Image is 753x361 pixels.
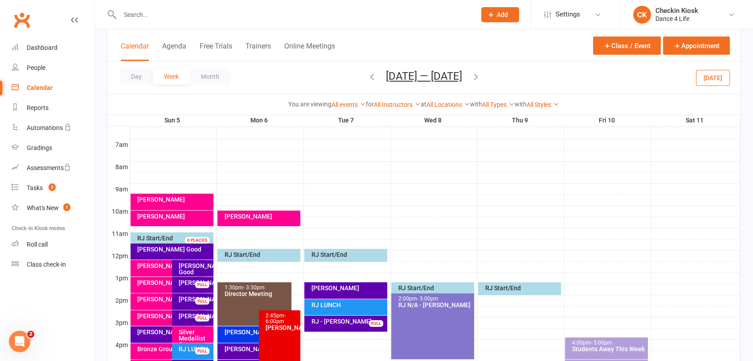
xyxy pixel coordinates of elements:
strong: for [366,101,374,108]
span: - 3:30pm [243,284,264,291]
div: [PERSON_NAME] [137,213,211,219]
div: Dashboard [27,44,57,51]
div: FULL [195,348,209,354]
iframe: Intercom live chat [9,331,30,352]
button: Agenda [162,42,186,61]
div: RJ Start/End [397,285,472,291]
div: FULL [369,320,383,327]
button: Trainers [246,42,271,61]
div: RJ N/A - [PERSON_NAME] [397,302,472,308]
button: [DATE] — [DATE] [386,70,462,82]
div: CK [633,6,651,24]
button: Calendar [121,42,149,61]
button: Add [481,7,519,22]
div: RJ LUNCH [311,302,385,308]
div: [PERSON_NAME] Good [178,263,212,275]
div: Tasks [27,184,43,191]
a: Clubworx [11,9,33,31]
span: Settings [556,4,580,24]
a: Assessments [12,158,94,178]
div: [PERSON_NAME] [224,346,289,352]
div: RJ LUNCH [178,346,212,352]
div: Director Meeting [224,291,289,297]
div: [PERSON_NAME] [224,329,289,335]
span: 2 [27,331,34,338]
a: All Instructors [374,101,421,108]
button: Day [120,69,153,85]
a: Automations [12,118,94,138]
a: Reports [12,98,94,118]
a: People [12,58,94,78]
strong: with [470,101,482,108]
span: 1 [63,203,70,211]
div: Class check-in [27,261,66,268]
th: 10am [107,206,130,217]
div: Assessments [27,164,71,171]
div: [PERSON_NAME] [178,313,212,319]
th: Sun 5 [130,115,217,126]
th: 12pm [107,250,130,261]
button: Week [153,69,190,85]
div: FULL [195,315,209,321]
button: Online Meetings [284,42,335,61]
a: Tasks 3 [12,178,94,198]
th: Tue 7 [303,115,390,126]
a: Dashboard [12,38,94,58]
div: [PERSON_NAME] [137,280,202,286]
span: - 5:00pm [590,340,612,346]
th: Mon 6 [217,115,303,126]
div: RJ - [PERSON_NAME] [311,318,385,324]
button: Appointment [663,37,730,55]
a: What's New1 [12,198,94,218]
div: [PERSON_NAME] [311,285,385,291]
th: 4pm [107,339,130,350]
div: [PERSON_NAME] [224,213,298,219]
span: - 6:00pm [266,312,286,324]
strong: with [515,101,527,108]
div: [PERSON_NAME] [137,196,211,203]
a: Roll call [12,235,94,255]
div: Reports [27,104,49,111]
th: 7am [107,139,130,150]
th: 1pm [107,272,130,284]
div: Automations [27,124,63,131]
a: Gradings [12,138,94,158]
div: [PERSON_NAME] [137,313,202,319]
th: 2pm [107,295,130,306]
div: People [27,64,45,71]
div: [PERSON_NAME] [265,324,299,331]
div: 0 PLACES [185,237,209,243]
strong: You are viewing [288,101,331,108]
button: Free Trials [200,42,232,61]
th: Fri 10 [564,115,651,126]
div: RJ Start/End [484,285,559,291]
th: 11am [107,228,130,239]
div: 1:30pm [224,285,289,291]
div: FULL [195,281,209,288]
a: All events [331,101,366,108]
div: [PERSON_NAME] [178,280,212,286]
th: Wed 8 [390,115,477,126]
span: Add [497,11,508,18]
th: 3pm [107,317,130,328]
div: What's New [27,204,59,211]
div: Dance 4 Life [655,15,698,23]
a: Class kiosk mode [12,255,94,275]
div: Bronze Group [DATE] [137,346,202,352]
th: Sat 11 [651,115,740,126]
div: Students Away This Week [571,346,646,352]
span: RJ Start/End [137,235,173,242]
div: [PERSON_NAME] Good [137,246,211,252]
div: Gradings [27,144,52,151]
span: 3 [49,183,56,191]
div: RJ Start/End [224,251,298,258]
div: Silver Medallist Group [178,329,212,348]
th: 8am [107,161,130,172]
th: Thu 9 [477,115,564,126]
a: Calendar [12,78,94,98]
div: Checkin Kiosk [655,7,698,15]
div: [PERSON_NAME] [137,263,202,269]
div: 2:00pm [397,296,472,302]
div: [PERSON_NAME] [137,329,202,335]
span: - 5:00pm [417,296,438,302]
